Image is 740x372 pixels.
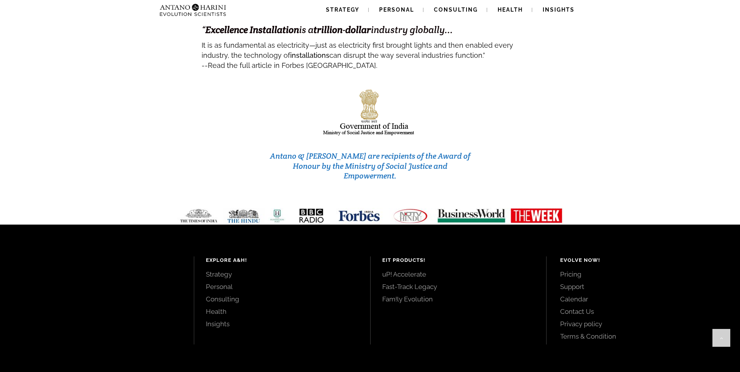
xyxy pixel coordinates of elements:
a: Contact Us [560,307,723,316]
span: Read the full article in Forbes [GEOGRAPHIC_DATA]. [208,61,377,69]
strong: trillion [313,24,343,36]
a: Fam!ly Evolution [382,295,535,303]
img: india-logo1 [322,87,418,137]
h4: EIT Products! [382,256,535,264]
span: Insights [543,7,575,13]
a: Insights [206,320,359,328]
span: Personal [379,7,414,13]
span: It is as fundamental as electricity—just as electricity first brought lights and then enabled eve... [202,41,513,59]
a: Calendar [560,295,723,303]
a: uP! Accelerate [382,270,535,279]
a: Fast-Track Legacy [382,282,535,291]
a: Privacy policy [560,320,723,328]
a: Terms & Condition [560,332,723,341]
strong: dollar [345,24,371,36]
span: Strategy [326,7,359,13]
span: Consulting [434,7,478,13]
a: Consulting [206,295,359,303]
span: Health [498,7,523,13]
span: “ is a - industry globally... [202,24,453,36]
strong: installations [290,51,329,59]
a: Personal [206,282,359,291]
a: Pricing [560,270,723,279]
a: Read the full article in Forbes [GEOGRAPHIC_DATA]. [208,57,377,71]
a: Health [206,307,359,316]
a: Strategy [206,270,359,279]
h4: Explore A&H! [206,256,359,264]
h3: Antano & [PERSON_NAME] are recipients of the Award of Honour by the Ministry of Social Justice an... [268,151,473,181]
strong: Excellence Installation [205,24,299,36]
span: -- [202,61,208,69]
h4: Evolve Now! [560,256,723,264]
a: Support [560,282,723,291]
img: Media-Strip [171,208,569,224]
